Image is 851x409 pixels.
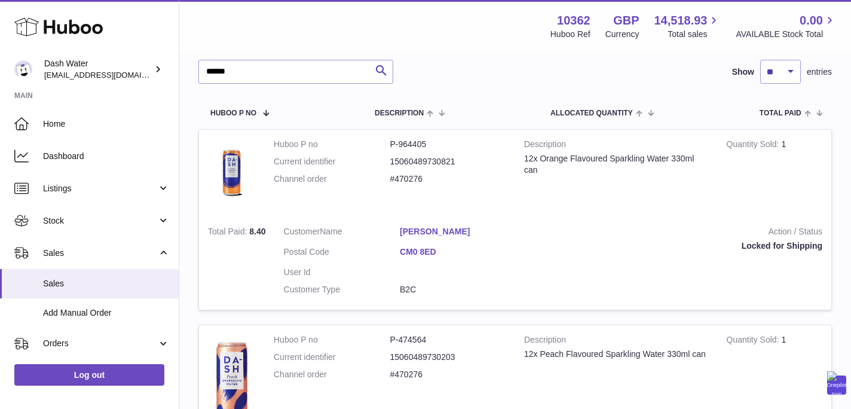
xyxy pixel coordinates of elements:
div: Dash Water [44,58,152,81]
span: Add Manual Order [43,307,170,319]
div: Currency [605,29,639,40]
span: Orders [43,338,157,349]
span: Sales [43,278,170,289]
dt: Channel order [274,173,390,185]
a: Log out [14,364,164,386]
strong: Description [524,139,709,153]
div: Huboo Ref [550,29,590,40]
img: 103621724231664.png [208,139,256,205]
span: Total paid [760,109,801,117]
dt: Postal Code [284,246,400,261]
span: 8.40 [249,227,265,236]
div: 12x Peach Flavoured Sparkling Water 330ml can [524,349,709,360]
div: 12x Orange Flavoured Sparkling Water 330ml can [524,153,709,176]
dt: Huboo P no [274,139,390,150]
span: [EMAIL_ADDRESS][DOMAIN_NAME] [44,70,176,80]
span: entries [807,66,832,78]
dt: Channel order [274,369,390,380]
dt: Huboo P no [274,334,390,346]
span: Huboo P no [210,109,256,117]
span: Stock [43,215,157,227]
span: 0.00 [800,13,823,29]
td: 1 [718,130,831,217]
strong: Description [524,334,709,349]
strong: Quantity Sold [727,139,782,152]
span: Description [375,109,424,117]
a: 14,518.93 Total sales [654,13,721,40]
span: Total sales [668,29,721,40]
span: Dashboard [43,151,170,162]
dt: Current identifier [274,352,390,363]
a: [PERSON_NAME] [400,226,516,237]
label: Show [732,66,754,78]
dd: #470276 [390,173,507,185]
dd: P-964405 [390,139,507,150]
dt: Current identifier [274,156,390,167]
strong: 10362 [557,13,590,29]
strong: Quantity Sold [727,335,782,347]
dd: P-474564 [390,334,507,346]
span: Listings [43,183,157,194]
img: bea@dash-water.com [14,60,32,78]
dt: Customer Type [284,284,400,295]
dd: B2C [400,284,516,295]
dd: 15060489730821 [390,156,507,167]
strong: Total Paid [208,227,249,239]
strong: Action / Status [534,226,822,240]
dt: User Id [284,267,400,278]
dd: 15060489730203 [390,352,507,363]
strong: GBP [613,13,639,29]
span: 14,518.93 [654,13,707,29]
span: AVAILABLE Stock Total [736,29,837,40]
dt: Name [284,226,400,240]
span: Sales [43,248,157,259]
span: Home [43,118,170,130]
span: Customer [284,227,320,236]
a: CM0 8ED [400,246,516,258]
div: Locked for Shipping [534,240,822,252]
a: 0.00 AVAILABLE Stock Total [736,13,837,40]
span: ALLOCATED Quantity [550,109,633,117]
dd: #470276 [390,369,507,380]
